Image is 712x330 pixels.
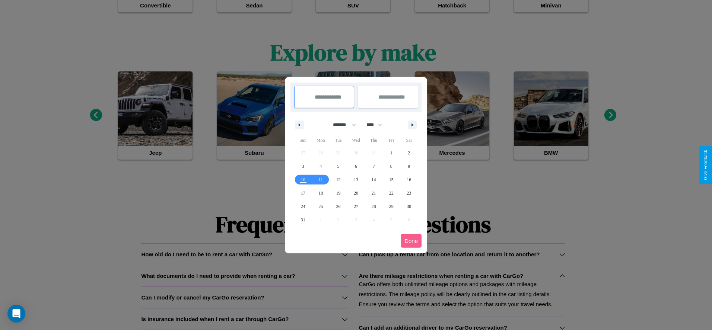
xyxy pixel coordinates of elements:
[365,173,382,186] button: 14
[389,186,394,200] span: 22
[371,200,376,213] span: 28
[382,173,400,186] button: 15
[382,186,400,200] button: 22
[407,186,411,200] span: 23
[400,186,418,200] button: 23
[330,200,347,213] button: 26
[365,160,382,173] button: 7
[365,200,382,213] button: 28
[347,186,365,200] button: 20
[318,173,323,186] span: 11
[312,134,329,146] span: Mon
[330,134,347,146] span: Tue
[390,146,392,160] span: 1
[400,173,418,186] button: 16
[400,200,418,213] button: 30
[312,200,329,213] button: 25
[389,200,394,213] span: 29
[382,200,400,213] button: 29
[318,200,323,213] span: 25
[354,200,358,213] span: 27
[301,186,305,200] span: 17
[407,200,411,213] span: 30
[330,186,347,200] button: 19
[400,146,418,160] button: 2
[312,173,329,186] button: 11
[336,186,341,200] span: 19
[371,173,376,186] span: 14
[294,213,312,227] button: 31
[408,160,410,173] span: 9
[347,200,365,213] button: 27
[347,160,365,173] button: 6
[382,160,400,173] button: 8
[294,200,312,213] button: 24
[294,134,312,146] span: Sun
[320,160,322,173] span: 4
[382,134,400,146] span: Fri
[355,160,357,173] span: 6
[336,173,341,186] span: 12
[318,186,323,200] span: 18
[330,173,347,186] button: 12
[312,186,329,200] button: 18
[389,173,394,186] span: 15
[336,200,341,213] span: 26
[401,234,422,248] button: Done
[347,134,365,146] span: Wed
[371,186,376,200] span: 21
[301,213,305,227] span: 31
[400,160,418,173] button: 9
[400,134,418,146] span: Sat
[408,146,410,160] span: 2
[337,160,340,173] span: 5
[301,200,305,213] span: 24
[354,186,358,200] span: 20
[382,146,400,160] button: 1
[372,160,375,173] span: 7
[7,305,25,323] div: Open Intercom Messenger
[347,173,365,186] button: 13
[294,186,312,200] button: 17
[294,160,312,173] button: 3
[302,160,304,173] span: 3
[407,173,411,186] span: 16
[354,173,358,186] span: 13
[365,134,382,146] span: Thu
[312,160,329,173] button: 4
[294,173,312,186] button: 10
[703,150,708,180] div: Give Feedback
[330,160,347,173] button: 5
[390,160,392,173] span: 8
[301,173,305,186] span: 10
[365,186,382,200] button: 21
